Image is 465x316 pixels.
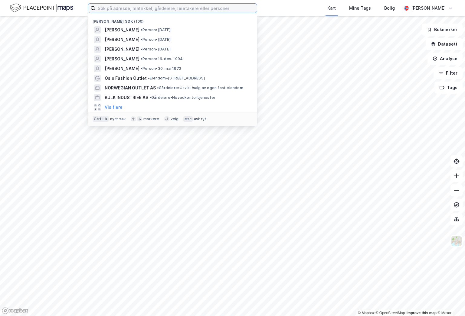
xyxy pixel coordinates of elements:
[426,38,463,50] button: Datasett
[427,53,463,65] button: Analyse
[451,235,462,247] img: Z
[149,95,215,100] span: Gårdeiere • Hovedkontortjenester
[10,3,73,13] img: logo.f888ab2527a4732fd821a326f86c7f29.svg
[2,307,28,314] a: Mapbox homepage
[157,85,159,90] span: •
[105,75,147,82] span: Oslo Fashion Outlet
[149,95,151,100] span: •
[105,94,148,101] span: BULK INDUSTRIER AS
[141,47,142,51] span: •
[141,47,171,52] span: Person • [DATE]
[435,287,465,316] iframe: Chat Widget
[95,4,257,13] input: Søk på adresse, matrikkel, gårdeiere, leietakere eller personer
[411,5,446,12] div: [PERSON_NAME]
[141,37,171,42] span: Person • [DATE]
[376,311,405,315] a: OpenStreetMap
[88,14,257,25] div: [PERSON_NAME] søk (100)
[105,26,139,34] span: [PERSON_NAME]
[148,76,150,80] span: •
[171,117,179,121] div: velg
[422,24,463,36] button: Bokmerker
[141,56,142,61] span: •
[105,104,123,111] button: Vis flere
[434,67,463,79] button: Filter
[110,117,126,121] div: nytt søk
[105,84,156,92] span: NORWEGIAN OUTLET AS
[105,65,139,72] span: [PERSON_NAME]
[157,85,243,90] span: Gårdeiere • Utvikl./salg av egen fast eiendom
[105,46,139,53] span: [PERSON_NAME]
[183,116,193,122] div: esc
[143,117,159,121] div: markere
[141,27,142,32] span: •
[141,37,142,42] span: •
[141,66,142,71] span: •
[105,55,139,63] span: [PERSON_NAME]
[148,76,205,81] span: Eiendom • [STREET_ADDRESS]
[141,56,183,61] span: Person • 16. des. 1994
[407,311,437,315] a: Improve this map
[434,82,463,94] button: Tags
[105,36,139,43] span: [PERSON_NAME]
[327,5,336,12] div: Kart
[93,116,109,122] div: Ctrl + k
[141,66,181,71] span: Person • 30. mai 1972
[358,311,375,315] a: Mapbox
[141,27,171,32] span: Person • [DATE]
[384,5,395,12] div: Bolig
[194,117,206,121] div: avbryt
[349,5,371,12] div: Mine Tags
